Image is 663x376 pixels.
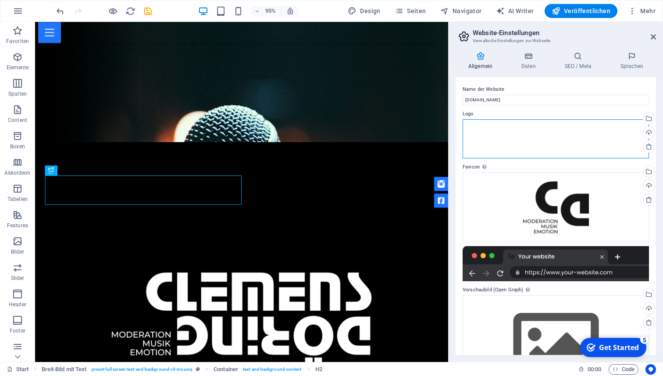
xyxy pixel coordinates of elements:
h6: 95% [264,6,278,16]
label: Name der Website [463,84,649,95]
span: Navigator [440,7,482,15]
p: Akkordeon [4,169,30,176]
p: Header [9,301,26,308]
span: Klick zum Auswählen. Doppelklick zum Bearbeiten [214,364,238,375]
span: Design [348,7,381,15]
div: ClemensDoring_Logo_negativ-VbdD_7vJ7rBO6o6wOb27wg.png [463,119,649,159]
h6: Session-Zeit [578,364,602,375]
button: save [143,6,153,16]
span: Mehr [628,7,656,15]
i: Dieses Element ist ein anpassbares Preset [196,367,200,372]
p: Footer [10,327,25,334]
label: Vorschaubild (Open Graph) [463,285,649,295]
i: Rückgängig: Indexierung ändern (Strg+Z) [55,6,65,16]
p: Tabellen [7,196,28,203]
span: . preset-fullscreen-text-and-background-v3-mousiq [90,364,192,375]
span: . text-and-background-content [242,364,302,375]
div: 5 [65,1,74,10]
h4: Sprachen [608,52,656,70]
button: Klicke hier, um den Vorschau-Modus zu verlassen [107,6,118,16]
p: Content [8,117,27,124]
span: Klick zum Auswählen. Doppelklick zum Bearbeiten [315,364,322,375]
h4: SEO / Meta [552,52,608,70]
i: Bei Größenänderung Zoomstufe automatisch an das gewählte Gerät anpassen. [286,7,294,15]
span: 00 00 [588,364,601,375]
div: favicon-GuPv1hAhf7vtVolQ7YumqQ-JNtfXNrwKC0JKBZOciKjfA.png [463,172,649,243]
label: Favicon [463,162,649,172]
button: Design [344,4,384,18]
h4: Allgemein [456,52,509,70]
input: Name... [463,95,649,105]
h3: Verwalte die Einstellungen zur Webseite [473,37,638,45]
div: Get Started 5 items remaining, 0% complete [5,4,71,23]
button: Code [609,364,638,375]
p: Bilder [11,248,25,255]
span: Code [613,364,634,375]
button: Usercentrics [645,364,656,375]
a: Klick, um Auswahl aufzuheben. Doppelklick öffnet Seitenverwaltung [7,364,29,375]
nav: breadcrumb [42,364,322,375]
button: undo [55,6,65,16]
p: Spalten [8,90,27,97]
label: Logo [463,109,649,119]
div: Design (Strg+Alt+Y) [344,4,384,18]
button: Seiten [391,4,430,18]
button: Navigator [437,4,485,18]
span: Seiten [395,7,426,15]
h2: Website-Einstellungen [473,29,656,37]
p: Features [7,222,28,229]
span: Klick zum Auswählen. Doppelklick zum Bearbeiten [42,364,87,375]
p: Boxen [10,143,25,150]
i: Seite neu laden [125,6,135,16]
button: 95% [250,6,282,16]
span: : [594,366,595,372]
span: Veröffentlichen [552,7,610,15]
i: Save (Ctrl+S) [143,6,153,16]
button: AI Writer [492,4,538,18]
p: Favoriten [6,38,29,45]
h4: Daten [509,52,552,70]
button: Mehr [624,4,659,18]
span: AI Writer [496,7,534,15]
button: Veröffentlichen [545,4,617,18]
div: Get Started [24,8,64,18]
button: reload [125,6,135,16]
p: Slider [11,275,25,282]
p: Elemente [7,64,29,71]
